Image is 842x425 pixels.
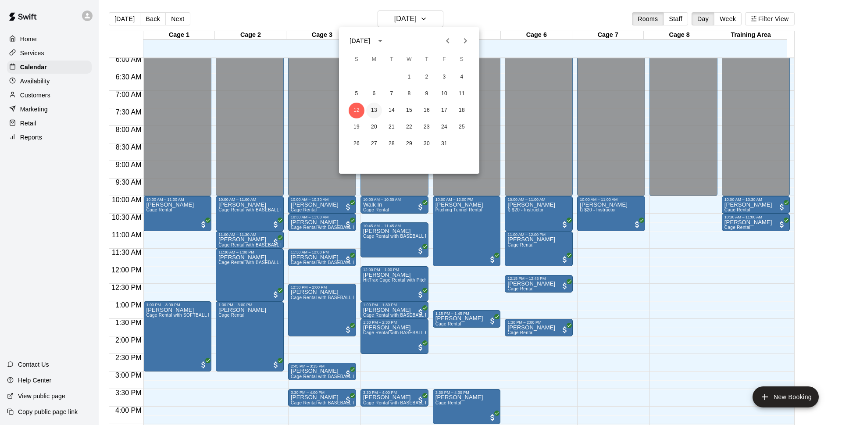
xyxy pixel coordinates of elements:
[436,51,452,68] span: Friday
[457,32,474,50] button: Next month
[401,86,417,102] button: 8
[373,33,388,48] button: calendar view is open, switch to year view
[384,136,400,152] button: 28
[401,103,417,118] button: 15
[366,51,382,68] span: Monday
[349,51,364,68] span: Sunday
[366,103,382,118] button: 13
[349,86,364,102] button: 5
[401,69,417,85] button: 1
[419,86,435,102] button: 9
[401,119,417,135] button: 22
[349,119,364,135] button: 19
[439,32,457,50] button: Previous month
[384,51,400,68] span: Tuesday
[454,86,470,102] button: 11
[349,136,364,152] button: 26
[401,51,417,68] span: Wednesday
[454,51,470,68] span: Saturday
[436,136,452,152] button: 31
[419,69,435,85] button: 2
[436,103,452,118] button: 17
[350,36,370,46] div: [DATE]
[349,103,364,118] button: 12
[436,69,452,85] button: 3
[454,119,470,135] button: 25
[454,69,470,85] button: 4
[366,136,382,152] button: 27
[419,119,435,135] button: 23
[436,86,452,102] button: 10
[384,103,400,118] button: 14
[419,136,435,152] button: 30
[401,136,417,152] button: 29
[366,119,382,135] button: 20
[436,119,452,135] button: 24
[366,86,382,102] button: 6
[454,103,470,118] button: 18
[384,86,400,102] button: 7
[419,103,435,118] button: 16
[419,51,435,68] span: Thursday
[384,119,400,135] button: 21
